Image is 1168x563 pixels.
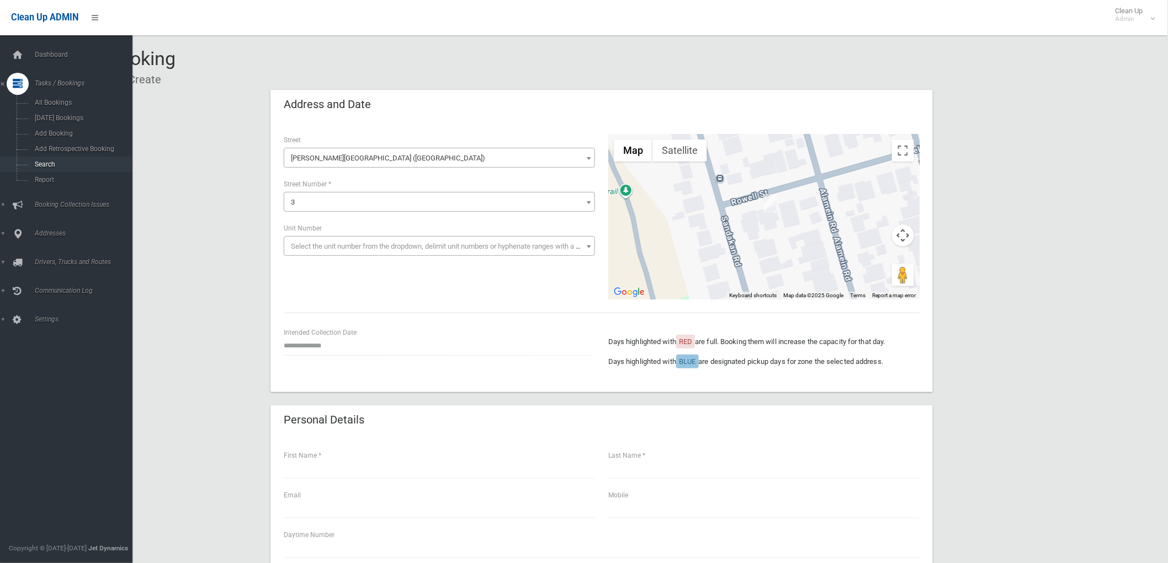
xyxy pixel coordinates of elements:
[31,130,132,137] span: Add Booking
[611,285,647,299] a: Open this area in Google Maps (opens a new window)
[763,194,777,213] div: 3 Rowell Street, REVESBY HEIGHTS NSW 2212
[1110,7,1154,23] span: Clean Up
[88,544,128,552] strong: Jet Dynamics
[9,544,87,552] span: Copyright © [DATE]-[DATE]
[892,264,914,286] button: Drag Pegman onto the map to open Street View
[291,242,599,250] span: Select the unit number from the dropdown, delimit unit numbers or hyphenate ranges with a comma
[286,195,592,210] span: 3
[284,192,595,212] span: 3
[31,51,142,58] span: Dashboard
[614,140,652,162] button: Show street map
[284,148,595,168] span: Rowell Street (REVESBY HEIGHTS 2212)
[652,140,707,162] button: Show satellite imagery
[783,292,843,298] span: Map data ©2025 Google
[31,201,142,208] span: Booking Collection Issues
[286,151,592,166] span: Rowell Street (REVESBY HEIGHTS 2212)
[120,69,161,90] li: Create
[850,292,866,298] a: Terms (opens in new tab)
[31,114,132,122] span: [DATE] Bookings
[872,292,916,298] a: Report a map error
[892,224,914,246] button: Map camera controls
[31,315,142,323] span: Settings
[11,12,78,23] span: Clean Up ADMIN
[31,287,142,294] span: Communication Log
[679,337,692,346] span: RED
[31,229,142,237] span: Addresses
[679,357,696,366] span: BLUE
[31,160,132,168] span: Search
[892,140,914,162] button: Toggle fullscreen view
[729,292,777,299] button: Keyboard shortcuts
[31,99,132,106] span: All Bookings
[611,285,647,299] img: Google
[270,94,384,115] header: Address and Date
[31,258,142,266] span: Drivers, Trucks and Routes
[291,198,295,206] span: 3
[608,355,920,368] p: Days highlighted with are designated pickup days for zone the selected address.
[270,409,378,431] header: Personal Details
[31,176,132,184] span: Report
[31,145,132,153] span: Add Retrospective Booking
[608,335,920,348] p: Days highlighted with are full. Booking them will increase the capacity for that day.
[1116,15,1143,23] small: Admin
[31,79,142,87] span: Tasks / Bookings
